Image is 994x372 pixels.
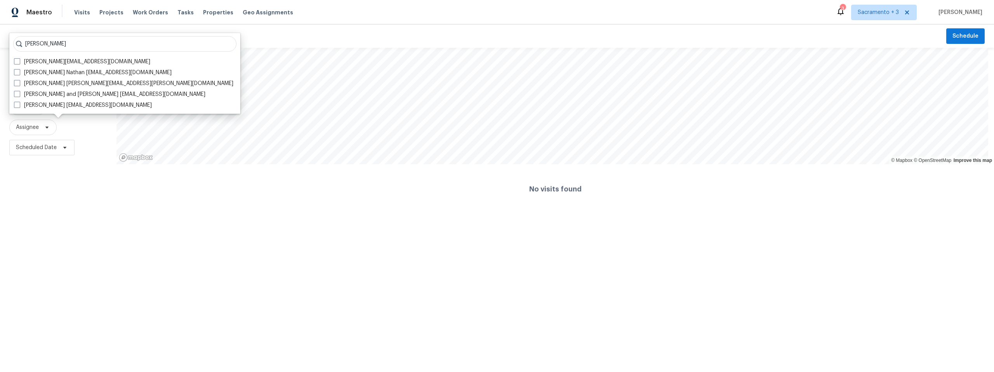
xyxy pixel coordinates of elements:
a: OpenStreetMap [914,158,951,163]
span: Sacramento + 3 [858,9,899,16]
label: [PERSON_NAME][EMAIL_ADDRESS][DOMAIN_NAME] [14,58,150,66]
h4: No visits found [529,185,582,193]
span: Properties [203,9,233,16]
span: Work Orders [133,9,168,16]
span: Maestro [26,9,52,16]
div: Scheduled [48,32,78,40]
span: Visits [9,28,26,45]
span: Projects [99,9,123,16]
span: Visits [74,9,90,16]
label: [PERSON_NAME] [PERSON_NAME][EMAIL_ADDRESS][PERSON_NAME][DOMAIN_NAME] [14,80,233,87]
label: [PERSON_NAME] and [PERSON_NAME] [EMAIL_ADDRESS][DOMAIN_NAME] [14,90,205,98]
div: 3 [840,5,845,12]
label: [PERSON_NAME] [EMAIL_ADDRESS][DOMAIN_NAME] [14,101,152,109]
span: Schedule [952,31,978,41]
span: [PERSON_NAME] [935,9,982,16]
div: Completed [96,32,125,40]
a: Mapbox [891,158,912,163]
span: Geo Assignments [243,9,293,16]
span: Tasks [177,10,194,15]
button: Schedule [946,28,985,44]
span: Assignee [16,123,39,131]
canvas: Map [116,48,988,164]
a: Mapbox homepage [119,153,153,162]
span: Scheduled Date [16,144,57,151]
label: [PERSON_NAME] Nathan [EMAIL_ADDRESS][DOMAIN_NAME] [14,69,172,76]
a: Improve this map [954,158,992,163]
